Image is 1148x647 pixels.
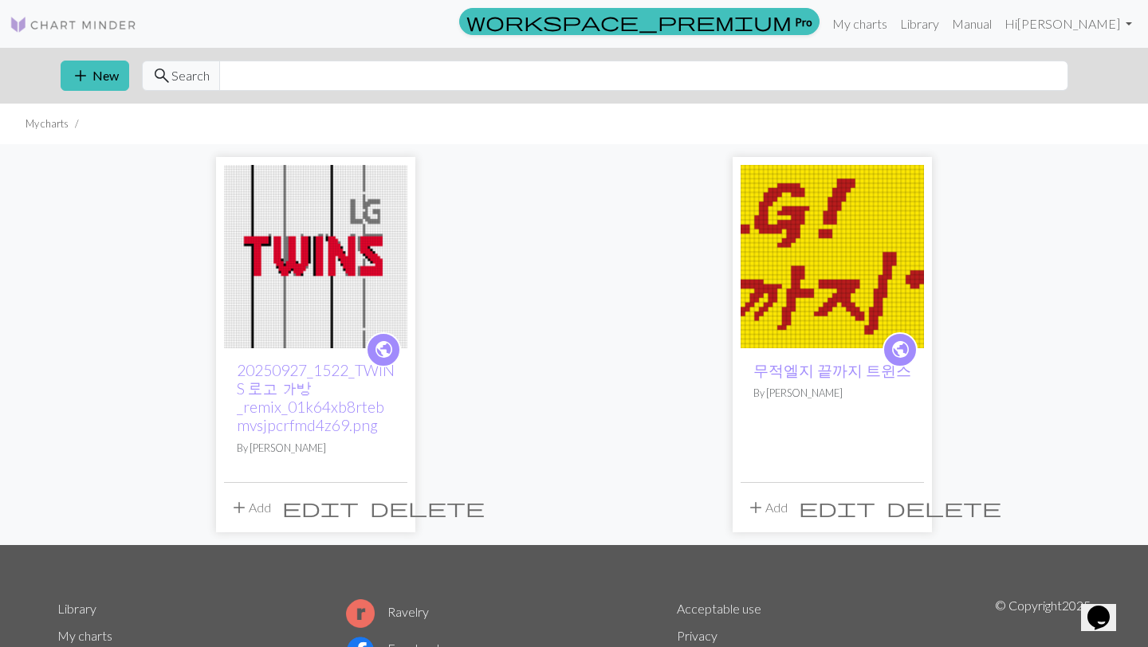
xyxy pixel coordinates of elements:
[826,8,894,40] a: My charts
[677,628,717,643] a: Privacy
[346,604,429,619] a: Ravelry
[230,496,249,519] span: add
[224,165,407,348] img: 20250927_1522_TWINS 로고 가방_remix_01k64xb8rtebmvsjpcrfmd4z69.png
[753,386,911,401] p: By [PERSON_NAME]
[746,496,765,519] span: add
[374,334,394,366] i: public
[946,8,998,40] a: Manual
[57,628,112,643] a: My charts
[224,492,277,523] button: Add
[881,492,1007,523] button: Delete
[466,10,792,33] span: workspace_premium
[171,66,210,85] span: Search
[224,247,407,262] a: 20250927_1522_TWINS 로고 가방_remix_01k64xb8rtebmvsjpcrfmd4z69.png
[10,15,137,34] img: Logo
[364,492,490,523] button: Delete
[374,337,394,362] span: public
[237,441,395,456] p: By [PERSON_NAME]
[894,8,946,40] a: Library
[799,498,875,517] i: Edit
[282,498,359,517] i: Edit
[793,492,881,523] button: Edit
[799,496,875,519] span: edit
[883,332,918,367] a: public
[1081,583,1132,631] iframe: chat widget
[890,334,910,366] i: public
[998,8,1138,40] a: Hi[PERSON_NAME]
[741,165,924,348] img: 20250927_0137_얇은 글씨 체 수정_remix_01k63e40byfwft693x8ncwsptk.png
[237,361,395,434] a: 20250927_1522_TWINS 로고 가방_remix_01k64xb8rtebmvsjpcrfmd4z69.png
[366,332,401,367] a: public
[152,65,171,87] span: search
[71,65,90,87] span: add
[741,247,924,262] a: 20250927_0137_얇은 글씨 체 수정_remix_01k63e40byfwft693x8ncwsptk.png
[277,492,364,523] button: Edit
[370,496,485,519] span: delete
[741,492,793,523] button: Add
[282,496,359,519] span: edit
[26,116,69,131] li: My charts
[753,361,911,379] a: 무적엘지 끝까지 트윈스
[57,601,96,616] a: Library
[677,601,761,616] a: Acceptable use
[459,8,820,35] a: Pro
[346,599,375,628] img: Ravelry logo
[61,61,129,91] button: New
[887,496,1001,519] span: delete
[890,337,910,362] span: public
